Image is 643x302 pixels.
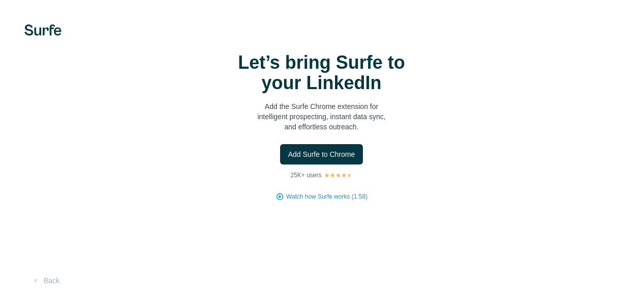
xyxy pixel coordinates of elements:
[324,172,353,178] img: Rating Stars
[220,52,423,93] h1: Let’s bring Surfe to your LinkedIn
[288,149,355,159] span: Add Surfe to Chrome
[290,171,321,180] p: 25K+ users
[286,192,368,201] button: Watch how Surfe works (1:58)
[280,144,363,164] button: Add Surfe to Chrome
[24,24,62,36] img: Surfe's logo
[220,101,423,132] p: Add the Surfe Chrome extension for intelligent prospecting, instant data sync, and effortless out...
[24,271,67,290] button: Back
